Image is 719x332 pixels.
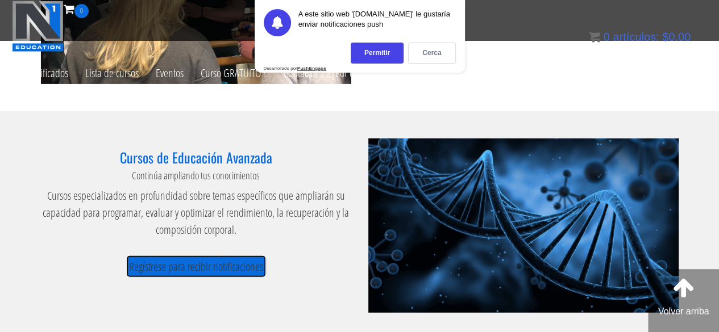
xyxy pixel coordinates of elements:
font: Continúa ampliando tus conocimientos [132,169,260,182]
font: ¿Por qué N1? [332,65,381,81]
font: Cursos de Educación Avanzada [120,147,272,167]
a: Lista de cursos [77,52,147,93]
font: Regístrese para recibir notificaciones [129,259,263,274]
font: Términos y condiciones [575,65,660,81]
font: Permitir [364,49,390,57]
font: 0 [604,31,610,43]
font: Curso GRATUITO [201,65,261,81]
font: Eventos [156,65,184,81]
font: PushEngage [297,66,326,71]
a: Curso GRATUITO [192,52,275,93]
font: 0.00 [668,31,691,43]
font: Directorio de entrenadores [459,65,558,81]
font: Acceso [678,65,701,81]
a: 0 [64,1,89,16]
a: 0 artículos: $0.00 [589,31,691,43]
img: icon11.png [589,31,600,43]
a: Regístrese para recibir notificaciones [126,255,266,278]
a: Términos y condiciones [566,52,669,93]
font: Cursos especializados en profundidad sobre temas específicos que ampliarán su capacidad para prog... [43,188,349,237]
a: Eventos [147,52,192,93]
font: Volver arriba [658,306,709,316]
font: Testimonios [398,65,442,81]
img: n1-educación [12,1,64,52]
font: artículos: [613,31,659,43]
a: Acceso [669,52,710,93]
a: Certificados [18,52,77,93]
img: n1-cursos-de-educacion-avanzada [368,138,679,313]
font: Desarrollado por [264,66,297,71]
a: Directorio de entrenadores [450,52,566,93]
font: Lista de cursos [85,65,139,81]
font: $ [662,31,668,43]
font: Cerca [422,49,441,57]
font: A este sitio web '[DOMAIN_NAME]' le gustaría enviar notificaciones push [298,10,450,28]
font: Certificados [26,65,68,81]
font: 0 [80,6,83,15]
font: Contacto [284,65,315,81]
